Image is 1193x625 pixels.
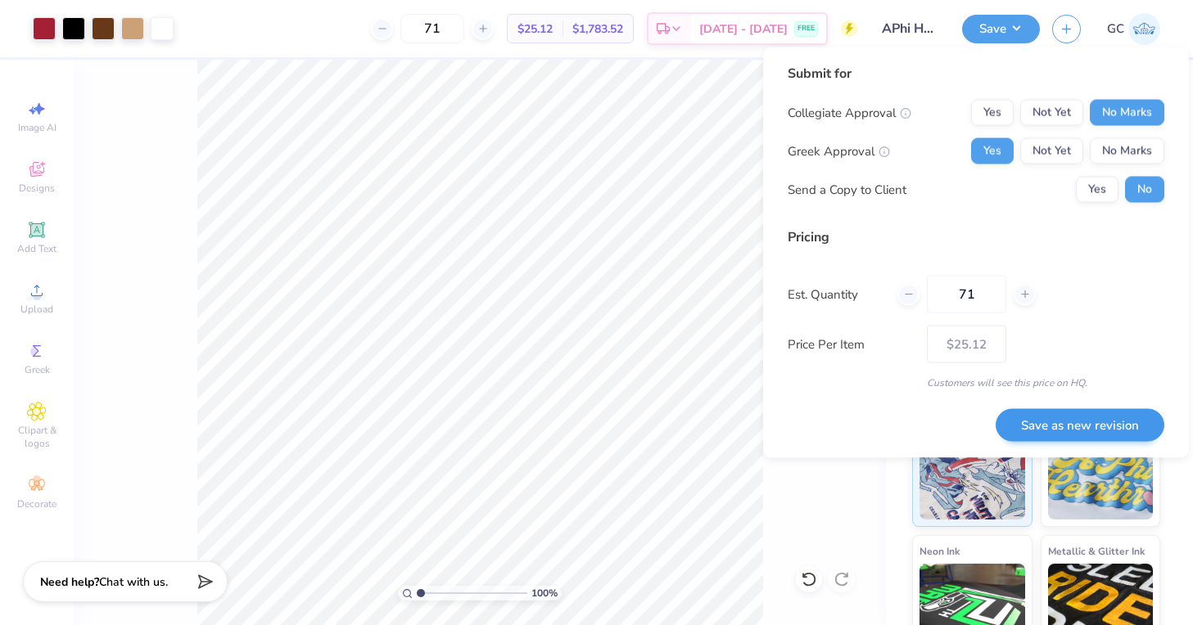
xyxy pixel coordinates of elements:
input: – – [927,276,1006,313]
label: Est. Quantity [788,285,885,304]
a: GC [1107,13,1160,45]
span: $1,783.52 [572,20,623,38]
button: No Marks [1090,138,1164,164]
input: – – [400,14,464,43]
span: Upload [20,303,53,316]
button: Yes [1076,177,1118,203]
span: Chat with us. [99,574,168,590]
span: $25.12 [517,20,553,38]
span: Greek [25,363,50,376]
button: Not Yet [1020,100,1083,126]
button: Save as new revision [996,408,1164,442]
span: Neon Ink [920,542,960,560]
span: Add Text [17,242,56,255]
label: Price Per Item [788,335,915,353]
strong: Need help? [40,574,99,590]
button: Yes [971,138,1014,164]
div: Greek Approval [788,142,890,160]
div: Collegiate Approval [788,103,911,122]
div: Send a Copy to Client [788,180,906,199]
span: [DATE] - [DATE] [699,20,788,38]
span: Metallic & Glitter Ink [1048,542,1145,560]
button: Not Yet [1020,138,1083,164]
img: Puff Ink [1048,438,1154,519]
div: Pricing [788,227,1164,247]
span: GC [1107,20,1124,38]
div: Customers will see this price on HQ. [788,375,1164,390]
span: Decorate [17,497,56,510]
button: No Marks [1090,100,1164,126]
div: Submit for [788,64,1164,83]
button: Save [962,15,1040,43]
img: Gracyn Cantrell [1128,13,1160,45]
img: Standard [920,438,1025,519]
span: Image AI [18,121,56,134]
span: 100 % [531,586,558,600]
button: Yes [971,100,1014,126]
button: No [1125,177,1164,203]
input: Untitled Design [870,12,950,45]
span: Clipart & logos [8,424,66,450]
span: FREE [798,23,815,34]
span: Designs [19,182,55,195]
